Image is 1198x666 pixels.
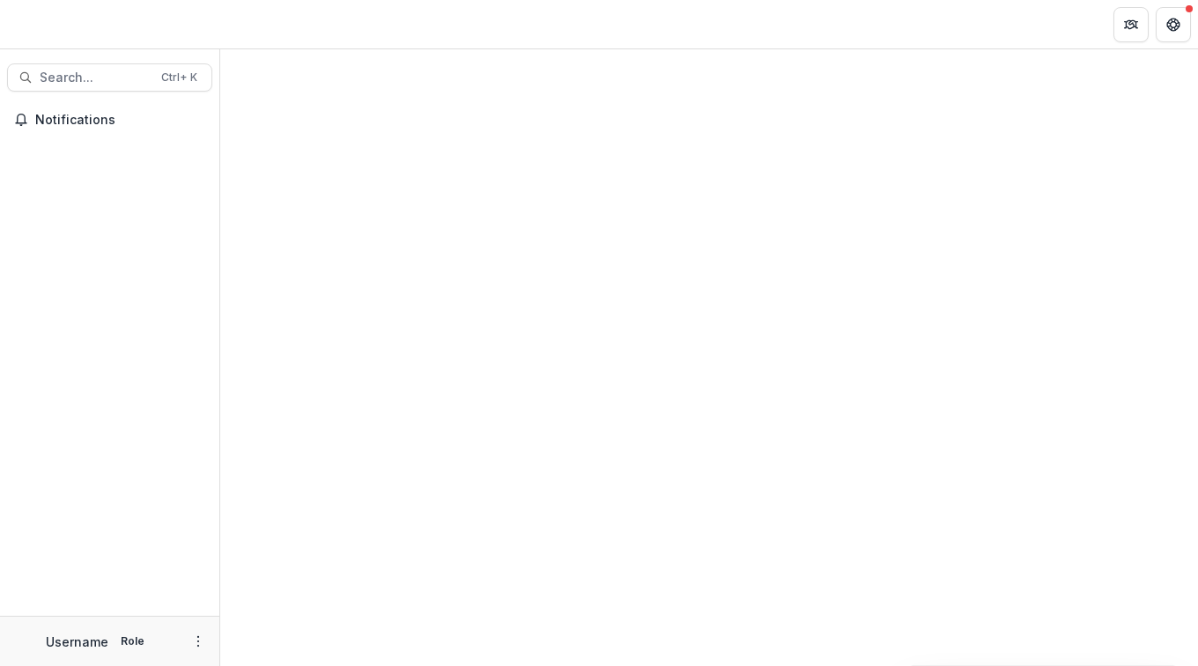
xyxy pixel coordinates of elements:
div: Ctrl + K [158,68,201,87]
span: Notifications [35,113,205,128]
nav: breadcrumb [227,11,302,37]
button: Search... [7,63,212,92]
button: Notifications [7,106,212,134]
p: Username [46,633,108,651]
button: More [188,631,209,652]
p: Role [115,633,150,649]
button: Partners [1113,7,1149,42]
span: Search... [40,70,151,85]
button: Get Help [1156,7,1191,42]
